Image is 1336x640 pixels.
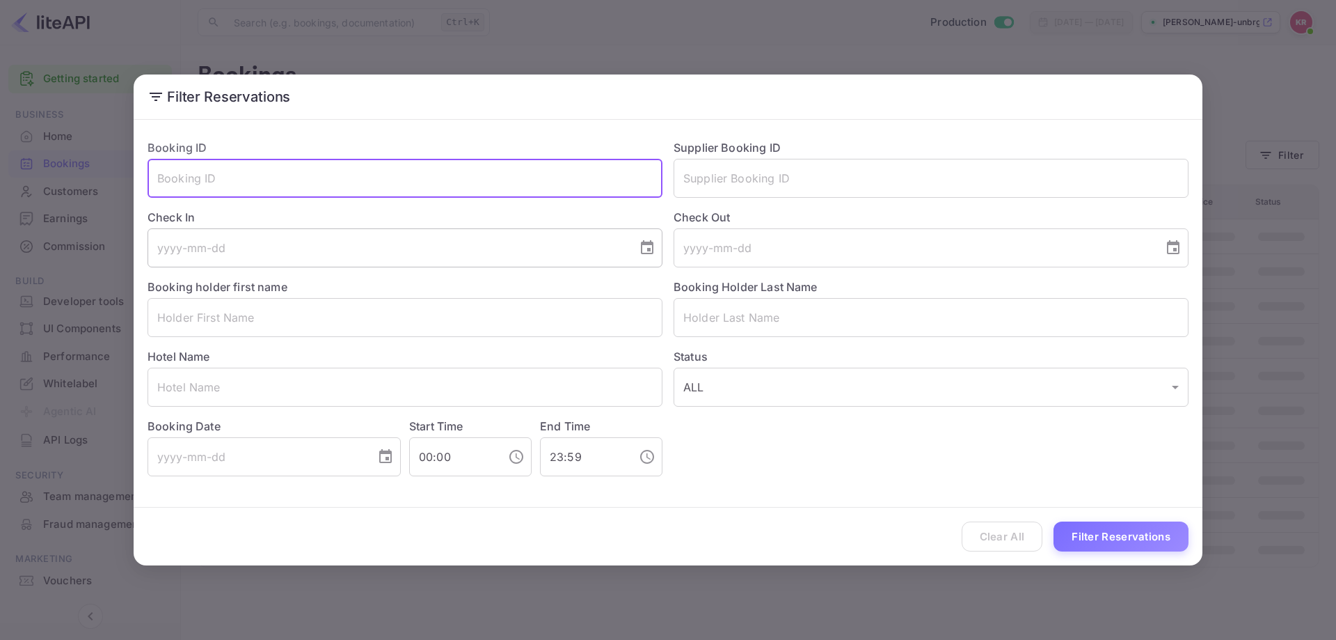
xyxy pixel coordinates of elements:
[674,368,1188,407] div: ALL
[409,437,497,476] input: hh:mm
[148,350,210,364] label: Hotel Name
[148,209,662,226] label: Check In
[633,443,661,471] button: Choose time, selected time is 11:59 PM
[540,419,590,433] label: End Time
[674,298,1188,337] input: Holder Last Name
[409,419,463,433] label: Start Time
[148,437,366,476] input: yyyy-mm-dd
[134,75,1202,119] h2: Filter Reservations
[148,298,662,337] input: Holder First Name
[148,368,662,407] input: Hotel Name
[674,228,1154,267] input: yyyy-mm-dd
[148,228,628,267] input: yyyy-mm-dd
[540,437,628,476] input: hh:mm
[148,418,401,435] label: Booking Date
[674,141,781,155] label: Supplier Booking ID
[372,443,399,471] button: Choose date
[148,159,662,198] input: Booking ID
[674,159,1188,198] input: Supplier Booking ID
[148,141,207,155] label: Booking ID
[148,280,287,294] label: Booking holder first name
[674,280,818,294] label: Booking Holder Last Name
[1159,234,1187,262] button: Choose date
[674,348,1188,365] label: Status
[502,443,530,471] button: Choose time, selected time is 12:00 AM
[633,234,661,262] button: Choose date
[1053,522,1188,552] button: Filter Reservations
[674,209,1188,226] label: Check Out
